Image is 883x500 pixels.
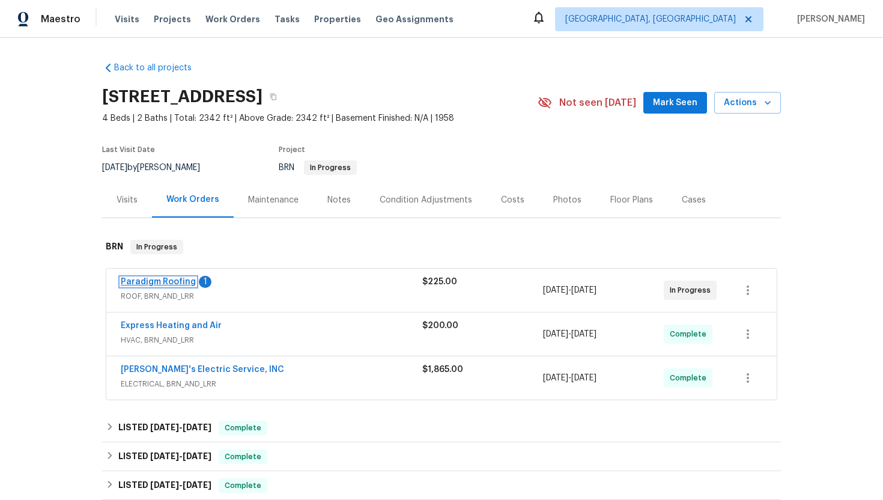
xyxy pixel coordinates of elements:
[102,163,127,172] span: [DATE]
[422,278,457,286] span: $225.00
[118,421,211,435] h6: LISTED
[643,92,707,114] button: Mark Seen
[275,15,300,23] span: Tasks
[132,241,182,253] span: In Progress
[118,450,211,464] h6: LISTED
[501,194,524,206] div: Costs
[102,471,781,500] div: LISTED [DATE]-[DATE]Complete
[115,13,139,25] span: Visits
[166,194,219,206] div: Work Orders
[150,452,211,460] span: -
[682,194,706,206] div: Cases
[118,478,211,493] h6: LISTED
[714,92,781,114] button: Actions
[102,91,262,103] h2: [STREET_ADDRESS]
[121,365,284,374] a: [PERSON_NAME]'s Electric Service, INC
[41,13,80,25] span: Maestro
[559,97,636,109] span: Not seen [DATE]
[327,194,351,206] div: Notes
[220,451,266,463] span: Complete
[543,286,568,294] span: [DATE]
[121,322,222,330] a: Express Heating and Air
[670,328,711,340] span: Complete
[150,423,179,431] span: [DATE]
[154,13,191,25] span: Projects
[117,194,138,206] div: Visits
[653,96,697,111] span: Mark Seen
[150,481,179,489] span: [DATE]
[724,96,771,111] span: Actions
[150,481,211,489] span: -
[183,452,211,460] span: [DATE]
[220,480,266,492] span: Complete
[102,228,781,266] div: BRN In Progress
[121,334,422,346] span: HVAC, BRN_AND_LRR
[422,365,463,374] span: $1,865.00
[670,284,715,296] span: In Progress
[792,13,865,25] span: [PERSON_NAME]
[571,330,596,338] span: [DATE]
[121,378,422,390] span: ELECTRICAL, BRN_AND_LRR
[150,452,179,460] span: [DATE]
[380,194,472,206] div: Condition Adjustments
[150,423,211,431] span: -
[102,62,217,74] a: Back to all projects
[543,330,568,338] span: [DATE]
[205,13,260,25] span: Work Orders
[102,413,781,442] div: LISTED [DATE]-[DATE]Complete
[102,442,781,471] div: LISTED [DATE]-[DATE]Complete
[571,286,596,294] span: [DATE]
[553,194,581,206] div: Photos
[102,146,155,153] span: Last Visit Date
[102,112,538,124] span: 4 Beds | 2 Baths | Total: 2342 ft² | Above Grade: 2342 ft² | Basement Finished: N/A | 1958
[102,160,214,175] div: by [PERSON_NAME]
[543,374,568,382] span: [DATE]
[565,13,736,25] span: [GEOGRAPHIC_DATA], [GEOGRAPHIC_DATA]
[121,290,422,302] span: ROOF, BRN_AND_LRR
[375,13,454,25] span: Geo Assignments
[121,278,196,286] a: Paradigm Roofing
[183,481,211,489] span: [DATE]
[279,163,357,172] span: BRN
[422,322,458,330] span: $200.00
[183,423,211,431] span: [DATE]
[610,194,653,206] div: Floor Plans
[543,284,596,296] span: -
[106,240,123,254] h6: BRN
[314,13,361,25] span: Properties
[262,86,284,108] button: Copy Address
[571,374,596,382] span: [DATE]
[248,194,299,206] div: Maintenance
[543,372,596,384] span: -
[543,328,596,340] span: -
[220,422,266,434] span: Complete
[670,372,711,384] span: Complete
[279,146,305,153] span: Project
[199,276,211,288] div: 1
[305,164,356,171] span: In Progress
